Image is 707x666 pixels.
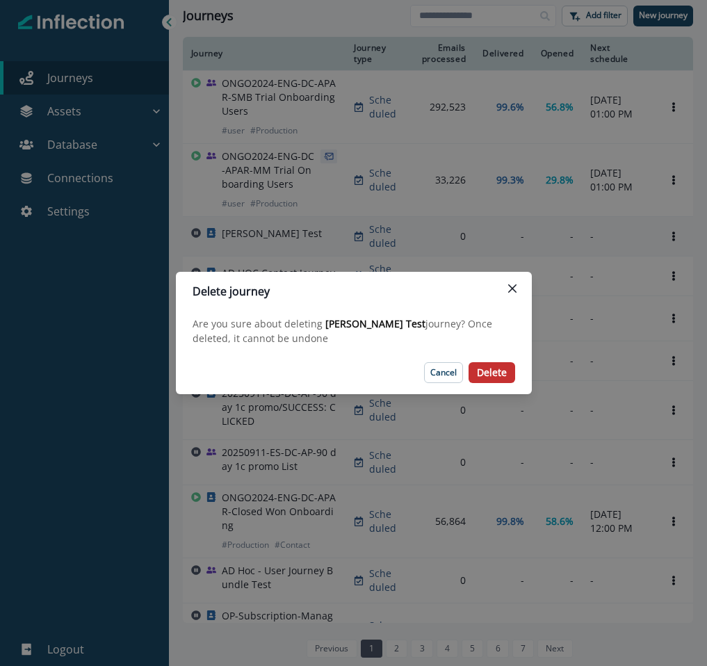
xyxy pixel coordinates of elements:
[424,362,463,383] button: Cancel
[193,283,270,300] p: Delete journey
[430,368,457,377] p: Cancel
[501,277,523,300] button: Close
[325,317,425,330] span: [PERSON_NAME] Test
[193,316,515,346] p: Are you sure about deleting journey ? Once deleted, it cannot be undone
[469,362,515,383] button: Delete
[477,367,507,379] p: Delete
